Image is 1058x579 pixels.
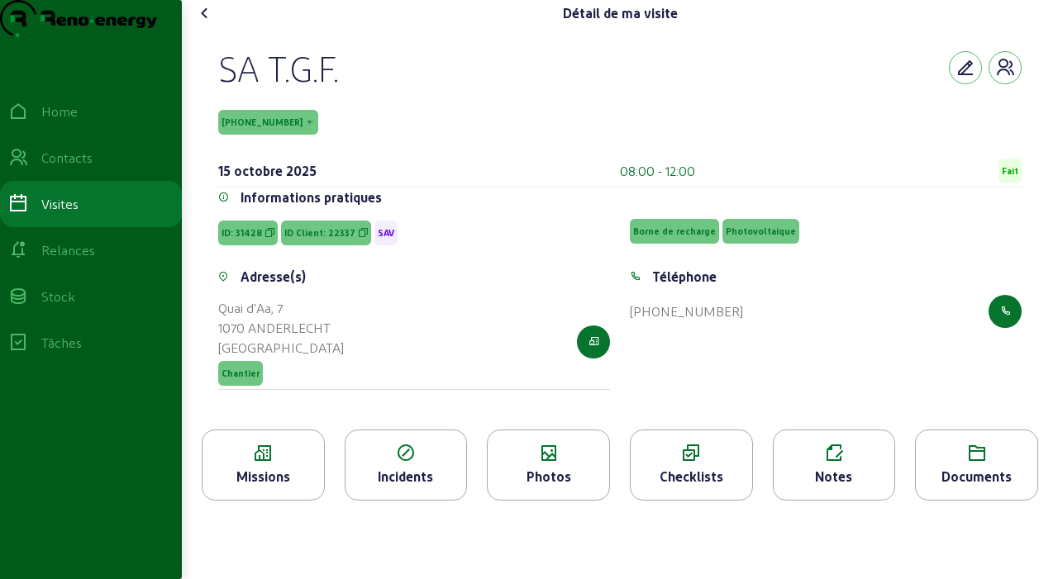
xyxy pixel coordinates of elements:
div: Checklists [631,467,752,486]
div: Stock [41,287,75,306]
div: Adresse(s) [241,267,306,287]
div: SA T.G.F. [218,46,339,89]
div: Photos [488,467,609,486]
div: [GEOGRAPHIC_DATA] [218,338,344,358]
div: Visites [41,194,79,214]
span: Fait [1002,165,1018,177]
span: Photovoltaique [726,225,796,237]
div: Relances [41,240,95,260]
div: Informations pratiques [241,187,382,207]
span: SAV [378,227,394,239]
span: ID Client: 22337 [284,227,355,239]
span: Borne de recharge [633,225,716,237]
div: [PHONE_NUMBER] [630,301,743,321]
div: Home [41,102,78,121]
div: Contacts [41,148,93,168]
div: 1070 ANDERLECHT [218,318,344,338]
span: Chantier [222,368,260,379]
div: 15 octobre 2025 [218,161,317,181]
span: [PHONE_NUMBER] [222,116,303,128]
div: Notes [774,467,895,486]
div: Documents [916,467,1037,486]
div: Détail de ma visite [563,3,678,23]
div: Missions [203,467,324,486]
div: Quai d'Aa, 7 [218,298,344,318]
span: ID: 31428 [222,227,262,239]
div: Incidents [346,467,467,486]
div: 08:00 - 12:00 [620,161,695,181]
div: Téléphone [652,267,717,287]
div: Tâches [41,333,82,353]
